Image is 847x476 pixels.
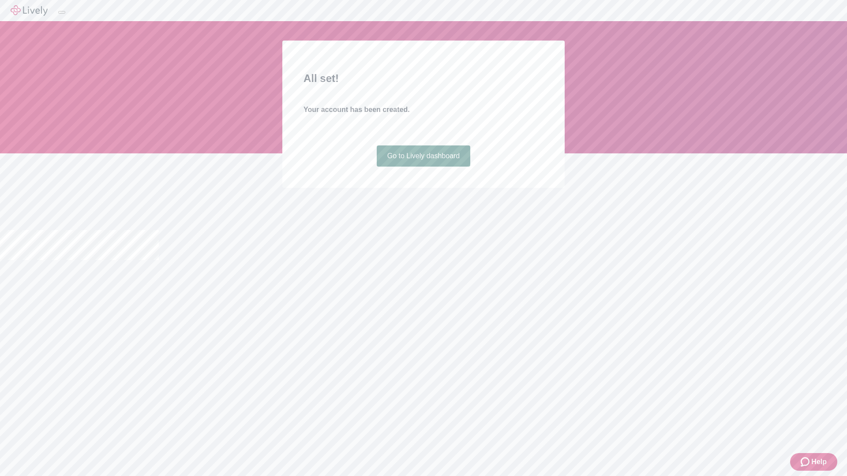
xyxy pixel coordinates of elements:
[304,71,543,86] h2: All set!
[58,11,65,14] button: Log out
[811,457,827,467] span: Help
[304,104,543,115] h4: Your account has been created.
[790,453,837,471] button: Zendesk support iconHelp
[377,145,471,167] a: Go to Lively dashboard
[801,457,811,467] svg: Zendesk support icon
[11,5,48,16] img: Lively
